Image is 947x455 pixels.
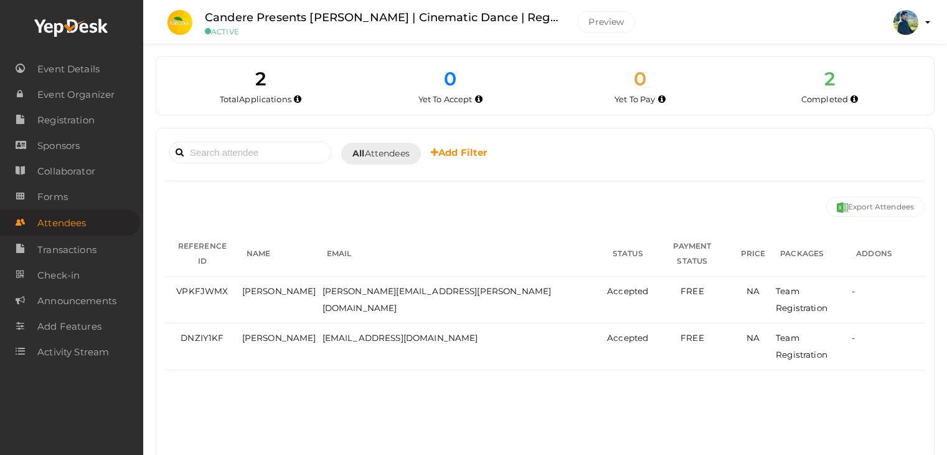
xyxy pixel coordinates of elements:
[733,231,773,277] th: PRICE
[37,57,100,82] span: Event Details
[776,333,827,360] span: Team Registration
[319,231,605,277] th: EMAIL
[893,10,918,35] img: ACg8ocImFeownhHtboqxd0f2jP-n9H7_i8EBYaAdPoJXQiB63u4xhcvD=s100
[849,231,925,277] th: ADDONS
[37,108,95,133] span: Registration
[852,286,855,296] span: -
[37,289,116,314] span: Announcements
[169,141,331,163] input: Search attendee
[826,197,925,217] button: Export Attendees
[850,96,858,103] i: Accepted and completed payment succesfully
[255,67,266,90] span: 2
[681,286,704,296] span: FREE
[37,314,101,339] span: Add Features
[681,333,704,343] span: FREE
[37,237,97,262] span: Transactions
[220,94,291,104] span: Total
[418,94,473,104] span: Yet To Accept
[205,27,558,36] small: ACTIVE
[747,333,760,343] span: NA
[323,286,552,313] span: [PERSON_NAME][EMAIL_ADDRESS][PERSON_NAME][DOMAIN_NAME]
[37,184,68,209] span: Forms
[801,94,848,104] span: Completed
[824,67,835,90] span: 2
[615,94,655,104] span: Yet To Pay
[604,231,651,277] th: STATUS
[323,333,478,343] span: [EMAIL_ADDRESS][DOMAIN_NAME]
[37,133,80,158] span: Sponsors
[776,286,827,313] span: Team Registration
[634,67,646,90] span: 0
[475,96,483,103] i: Yet to be accepted by organizer
[852,333,855,343] span: -
[181,333,224,343] span: DNZIY1KF
[747,286,760,296] span: NA
[837,202,848,213] img: excel.svg
[37,340,109,365] span: Activity Stream
[37,159,95,184] span: Collaborator
[431,146,488,158] b: Add Filter
[607,333,648,343] span: Accepted
[37,263,80,288] span: Check-in
[651,231,733,277] th: PAYMENT STATUS
[242,333,316,343] span: [PERSON_NAME]
[205,9,558,27] label: Candere Presents [PERSON_NAME] | Cinematic Dance | Registration
[773,231,849,277] th: PACKAGES
[352,148,364,159] b: All
[178,241,227,266] span: REFERENCE ID
[294,96,301,103] i: Total number of applications
[242,286,316,296] span: [PERSON_NAME]
[239,231,319,277] th: NAME
[658,96,666,103] i: Accepted by organizer and yet to make payment
[444,67,456,90] span: 0
[607,286,648,296] span: Accepted
[37,82,115,107] span: Event Organizer
[577,11,635,33] button: Preview
[176,286,228,296] span: VPKFJWMX
[167,10,192,35] img: 3WRJEMHM_small.png
[37,211,86,236] span: Attendees
[352,147,410,160] span: Attendees
[239,94,291,104] span: Applications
